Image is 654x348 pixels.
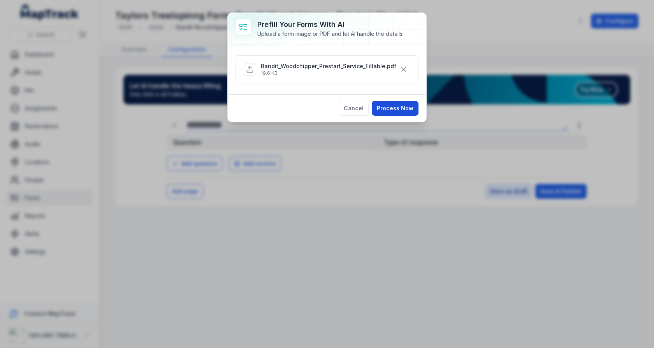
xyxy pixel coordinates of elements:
p: 19.6 KB [261,70,396,76]
p: Bandit_Woodchipper_Prestart_Service_Fillable.pdf [261,62,396,70]
h3: Prefill Your Forms with AI [257,19,404,30]
button: Cancel [339,101,369,116]
div: Upload a form image or PDF and let AI handle the details. [257,30,404,38]
button: Process Now [372,101,418,116]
